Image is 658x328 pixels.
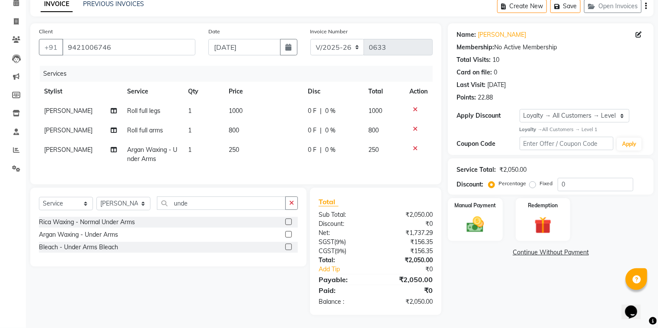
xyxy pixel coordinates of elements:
[520,126,645,133] div: All Customers → Level 1
[336,248,345,254] span: 9%
[308,145,316,154] span: 0 F
[520,126,543,132] strong: Loyalty →
[540,180,553,187] label: Fixed
[62,39,195,55] input: Search by Name/Mobile/Email/Code
[312,219,376,228] div: Discount:
[376,274,439,285] div: ₹2,050.00
[457,111,519,120] div: Apply Discount
[376,285,439,296] div: ₹0
[44,126,93,134] span: [PERSON_NAME]
[312,247,376,256] div: ( )
[39,243,118,252] div: Bleach - Under Arms Bleach
[336,238,344,245] span: 9%
[312,285,376,296] div: Paid:
[320,106,322,116] span: |
[229,126,239,134] span: 800
[312,274,376,285] div: Payable:
[478,93,493,102] div: 22.88
[312,256,376,265] div: Total:
[455,202,496,209] label: Manual Payment
[457,165,496,174] div: Service Total:
[319,238,334,246] span: SGST
[457,68,492,77] div: Card on file:
[303,82,363,101] th: Disc
[622,293,649,319] iframe: chat widget
[320,126,322,135] span: |
[457,139,519,148] div: Coupon Code
[363,82,404,101] th: Total
[312,238,376,247] div: ( )
[325,106,335,116] span: 0 %
[320,145,322,154] span: |
[461,215,489,235] img: _cash.svg
[310,28,348,35] label: Invoice Number
[39,82,122,101] th: Stylist
[478,30,526,39] a: [PERSON_NAME]
[492,55,499,64] div: 10
[312,297,376,306] div: Balance :
[457,180,483,189] div: Discount:
[44,146,93,154] span: [PERSON_NAME]
[157,196,286,210] input: Search or Scan
[127,126,163,134] span: Roll full arms
[457,80,486,90] div: Last Visit:
[122,82,183,101] th: Service
[319,247,335,255] span: CGST
[308,126,316,135] span: 0 F
[188,146,192,154] span: 1
[368,146,379,154] span: 250
[457,43,494,52] div: Membership:
[376,297,439,306] div: ₹2,050.00
[520,137,614,150] input: Enter Offer / Coupon Code
[376,210,439,219] div: ₹2,050.00
[457,55,491,64] div: Total Visits:
[188,107,192,115] span: 1
[376,256,439,265] div: ₹2,050.00
[368,126,379,134] span: 800
[404,82,433,101] th: Action
[39,230,118,239] div: Argan Waxing - Under Arms
[617,138,642,151] button: Apply
[229,146,239,154] span: 250
[450,248,652,257] a: Continue Without Payment
[308,106,316,116] span: 0 F
[208,28,220,35] label: Date
[457,93,476,102] div: Points:
[494,68,497,77] div: 0
[319,197,339,206] span: Total
[498,180,526,187] label: Percentage
[457,30,476,39] div: Name:
[188,126,192,134] span: 1
[368,107,382,115] span: 1000
[529,215,557,236] img: _gift.svg
[499,165,527,174] div: ₹2,050.00
[376,247,439,256] div: ₹156.35
[40,66,439,82] div: Services
[312,210,376,219] div: Sub Total:
[312,265,386,274] a: Add Tip
[528,202,558,209] label: Redemption
[325,126,335,135] span: 0 %
[183,82,224,101] th: Qty
[376,238,439,247] div: ₹156.35
[229,107,243,115] span: 1000
[487,80,506,90] div: [DATE]
[127,107,160,115] span: Roll full legs
[224,82,303,101] th: Price
[127,146,177,163] span: Argan Waxing - Under Arms
[376,219,439,228] div: ₹0
[325,145,335,154] span: 0 %
[312,228,376,238] div: Net:
[39,39,63,55] button: +91
[386,265,440,274] div: ₹0
[457,43,645,52] div: No Active Membership
[39,28,53,35] label: Client
[44,107,93,115] span: [PERSON_NAME]
[39,218,135,227] div: Rica Waxing - Normal Under Arms
[376,228,439,238] div: ₹1,737.29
